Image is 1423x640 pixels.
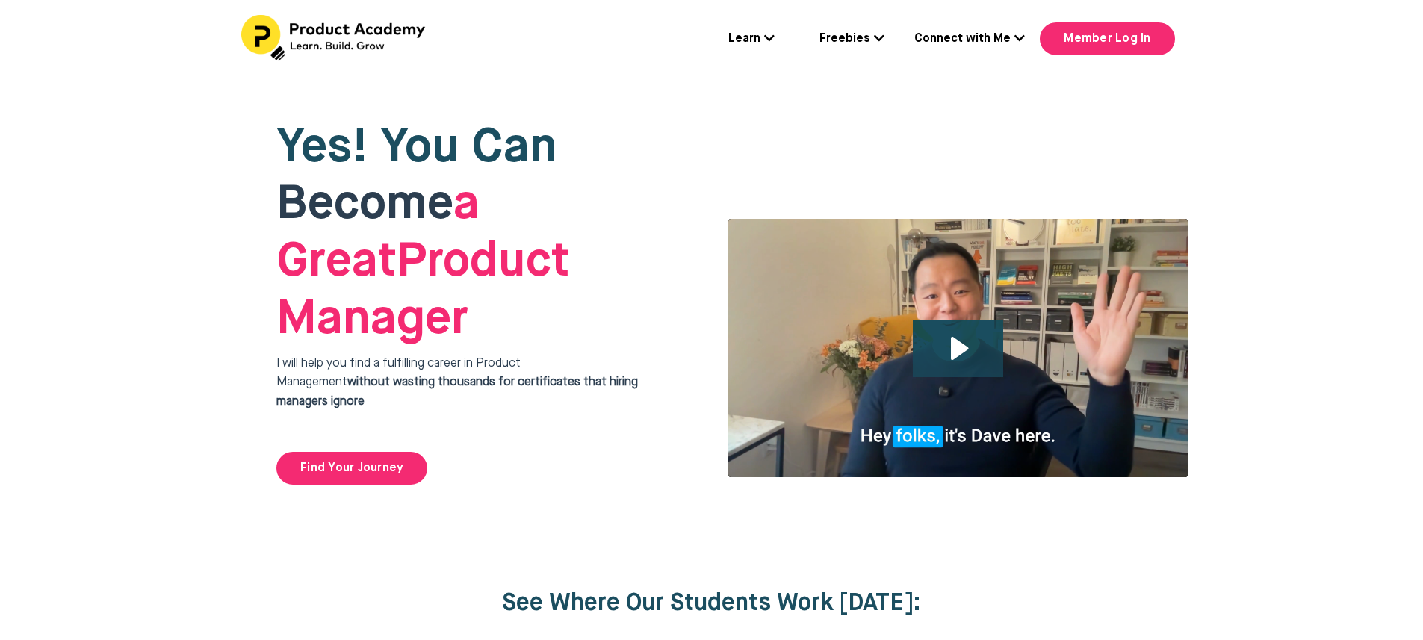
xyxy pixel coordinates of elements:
[913,320,1003,377] button: Play Video: file-uploads/sites/127338/video/4ffeae-3e1-a2cd-5ad6-eac528a42_Why_I_built_product_ac...
[276,452,427,485] a: Find Your Journey
[276,358,638,408] span: I will help you find a fulfilling career in Product Management
[276,181,480,286] strong: a Great
[1040,22,1174,55] a: Member Log In
[241,15,428,61] img: Header Logo
[276,181,570,344] span: Product Manager
[502,591,921,615] strong: See Where Our Students Work [DATE]:
[276,376,638,408] strong: without wasting thousands for certificates that hiring managers ignore
[914,30,1025,49] a: Connect with Me
[276,124,557,172] span: Yes! You Can
[819,30,884,49] a: Freebies
[728,30,775,49] a: Learn
[276,181,453,229] span: Become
